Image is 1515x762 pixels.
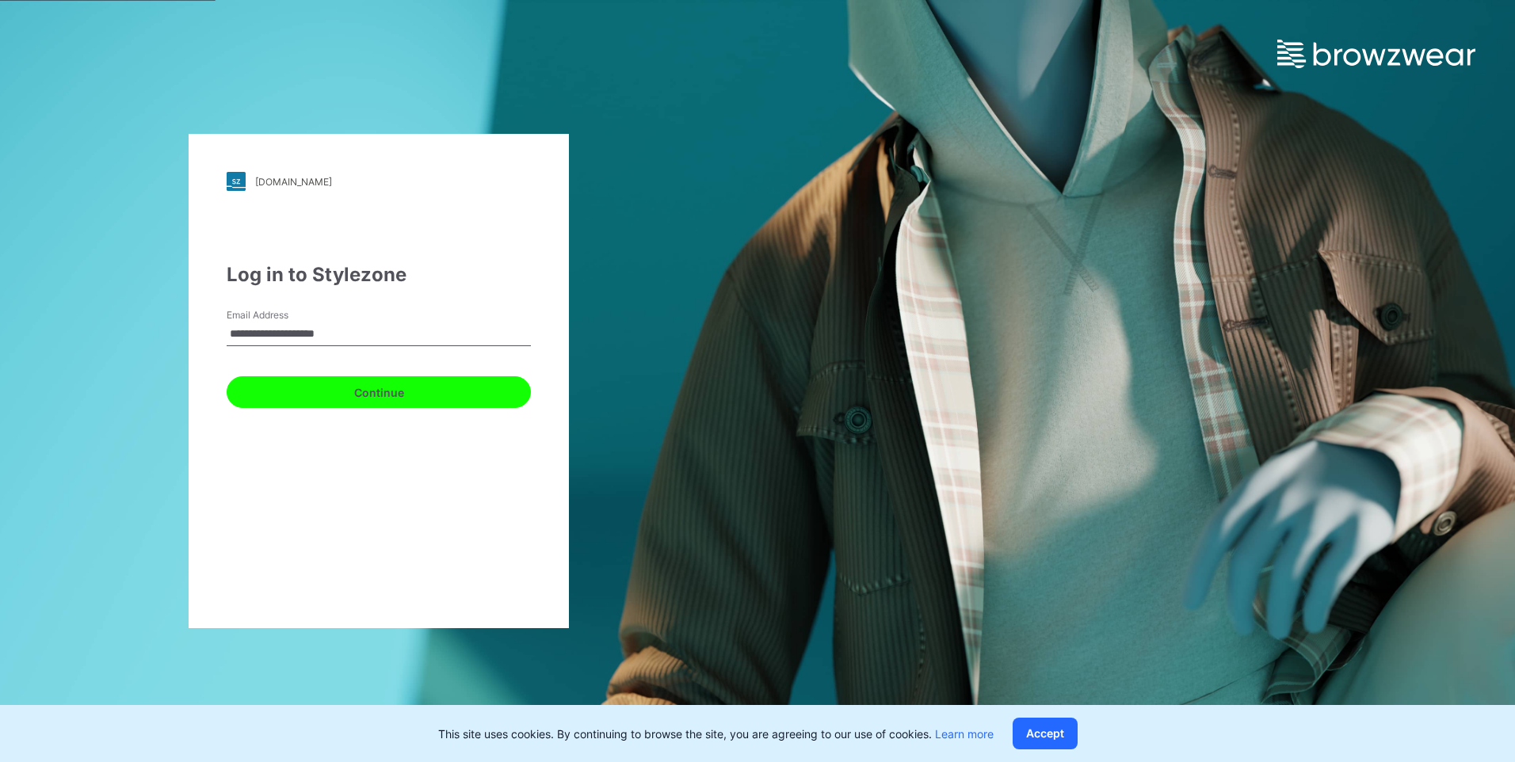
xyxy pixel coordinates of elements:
[1013,718,1078,749] button: Accept
[255,176,332,188] div: [DOMAIN_NAME]
[227,376,531,408] button: Continue
[227,172,531,191] a: [DOMAIN_NAME]
[227,308,338,322] label: Email Address
[227,172,246,191] img: stylezone-logo.562084cfcfab977791bfbf7441f1a819.svg
[438,726,994,742] p: This site uses cookies. By continuing to browse the site, you are agreeing to our use of cookies.
[227,261,531,289] div: Log in to Stylezone
[935,727,994,741] a: Learn more
[1277,40,1475,68] img: browzwear-logo.e42bd6dac1945053ebaf764b6aa21510.svg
